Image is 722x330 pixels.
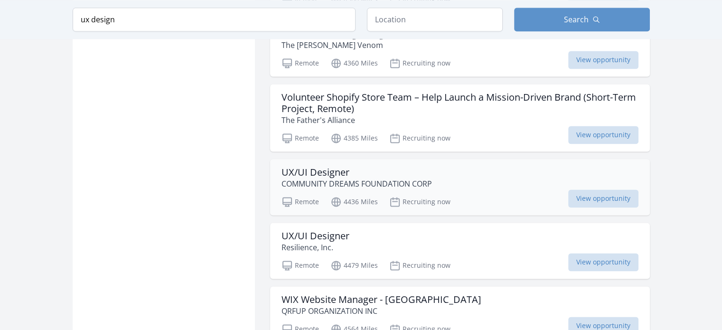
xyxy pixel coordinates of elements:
[564,14,589,25] span: Search
[281,230,349,242] h3: UX/UI Designer
[281,167,432,178] h3: UX/UI Designer
[281,196,319,207] p: Remote
[568,51,638,69] span: View opportunity
[330,57,378,69] p: 4360 Miles
[568,126,638,144] span: View opportunity
[270,159,650,215] a: UX/UI Designer COMMUNITY DREAMS FOUNDATION CORP Remote 4436 Miles Recruiting now View opportunity
[270,84,650,151] a: Volunteer Shopify Store Team – Help Launch a Mission-Driven Brand (Short-Term Project, Remote) Th...
[270,20,650,76] a: UX /UI Marketing Designer The [PERSON_NAME] Venom Remote 4360 Miles Recruiting now View opportunity
[73,8,356,31] input: Keyword
[568,253,638,271] span: View opportunity
[367,8,503,31] input: Location
[389,57,450,69] p: Recruiting now
[514,8,650,31] button: Search
[281,260,319,271] p: Remote
[281,305,481,317] p: QRFUP ORGANIZATION INC
[281,242,349,253] p: Resilience, Inc.
[389,260,450,271] p: Recruiting now
[281,114,638,126] p: The Father's Alliance
[568,189,638,207] span: View opportunity
[281,294,481,305] h3: WIX Website Manager - [GEOGRAPHIC_DATA]
[281,132,319,144] p: Remote
[330,260,378,271] p: 4479 Miles
[281,39,399,51] p: The [PERSON_NAME] Venom
[330,196,378,207] p: 4436 Miles
[281,92,638,114] h3: Volunteer Shopify Store Team – Help Launch a Mission-Driven Brand (Short-Term Project, Remote)
[281,178,432,189] p: COMMUNITY DREAMS FOUNDATION CORP
[389,132,450,144] p: Recruiting now
[270,223,650,279] a: UX/UI Designer Resilience, Inc. Remote 4479 Miles Recruiting now View opportunity
[281,57,319,69] p: Remote
[330,132,378,144] p: 4385 Miles
[389,196,450,207] p: Recruiting now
